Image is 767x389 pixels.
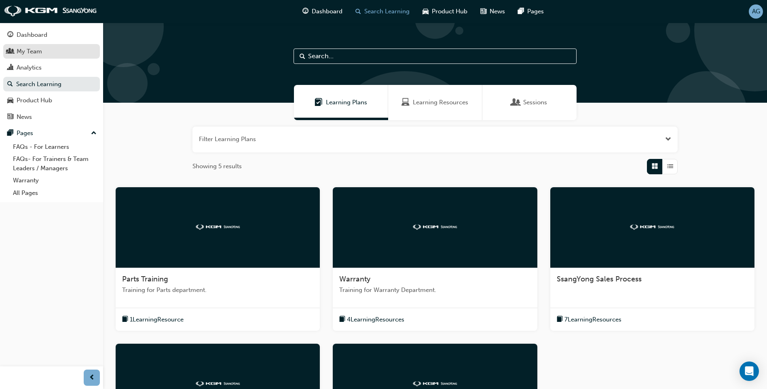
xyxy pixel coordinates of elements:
span: AG [752,7,760,16]
span: Grid [652,162,658,171]
a: Learning PlansLearning Plans [294,85,388,120]
span: news-icon [480,6,486,17]
span: book-icon [339,315,345,325]
span: chart-icon [7,64,13,72]
span: Warranty [339,275,370,283]
span: Sessions [512,98,520,107]
span: Sessions [523,98,547,107]
a: kgmWarrantyTraining for Warranty Department.book-icon4LearningResources [333,187,537,331]
img: kgm [4,6,97,17]
span: prev-icon [89,373,95,383]
button: DashboardMy TeamAnalyticsSearch LearningProduct HubNews [3,26,100,126]
span: Learning Resources [413,98,468,107]
img: kgm [413,381,457,387]
a: Analytics [3,60,100,75]
a: News [3,110,100,125]
span: guage-icon [7,32,13,39]
span: search-icon [355,6,361,17]
a: kgmParts TrainingTraining for Parts department.book-icon1LearningResource [116,187,320,331]
span: 4 Learning Resources [347,315,404,324]
span: news-icon [7,114,13,121]
span: Pages [527,7,544,16]
button: Pages [3,126,100,141]
span: Showing 5 results [192,162,242,171]
a: search-iconSearch Learning [349,3,416,20]
div: News [17,112,32,122]
a: Dashboard [3,27,100,42]
img: kgm [196,381,240,387]
img: kgm [413,224,457,230]
span: Parts Training [122,275,168,283]
a: news-iconNews [474,3,511,20]
span: people-icon [7,48,13,55]
a: Search Learning [3,77,100,92]
span: book-icon [122,315,128,325]
a: FAQs- For Trainers & Team Leaders / Managers [10,153,100,174]
button: book-icon7LearningResources [557,315,621,325]
img: kgm [196,224,240,230]
a: All Pages [10,187,100,199]
button: AG [749,4,763,19]
a: Warranty [10,174,100,187]
span: Search Learning [364,7,410,16]
span: News [490,7,505,16]
a: My Team [3,44,100,59]
div: My Team [17,47,42,56]
a: FAQs - For Learners [10,141,100,153]
span: Learning Plans [315,98,323,107]
span: pages-icon [518,6,524,17]
span: Dashboard [312,7,342,16]
span: book-icon [557,315,563,325]
a: car-iconProduct Hub [416,3,474,20]
a: SessionsSessions [482,85,577,120]
input: Search... [294,49,577,64]
span: pages-icon [7,130,13,137]
a: pages-iconPages [511,3,550,20]
span: guage-icon [302,6,308,17]
img: kgm [630,224,674,230]
a: guage-iconDashboard [296,3,349,20]
span: Training for Parts department. [122,285,313,295]
div: Dashboard [17,30,47,40]
span: up-icon [91,128,97,139]
span: SsangYong Sales Process [557,275,642,283]
span: search-icon [7,81,13,88]
div: Pages [17,129,33,138]
span: Training for Warranty Department. [339,285,530,295]
button: Open the filter [665,135,671,144]
span: Product Hub [432,7,467,16]
div: Analytics [17,63,42,72]
span: car-icon [7,97,13,104]
span: Search [300,52,305,61]
div: Product Hub [17,96,52,105]
a: kgmSsangYong Sales Processbook-icon7LearningResources [550,187,754,331]
button: book-icon1LearningResource [122,315,184,325]
span: List [667,162,673,171]
a: Learning ResourcesLearning Resources [388,85,482,120]
span: Learning Plans [326,98,367,107]
a: Product Hub [3,93,100,108]
button: book-icon4LearningResources [339,315,404,325]
div: Open Intercom Messenger [740,362,759,381]
span: 1 Learning Resource [130,315,184,324]
span: 7 Learning Resources [564,315,621,324]
span: Learning Resources [401,98,410,107]
span: car-icon [423,6,429,17]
